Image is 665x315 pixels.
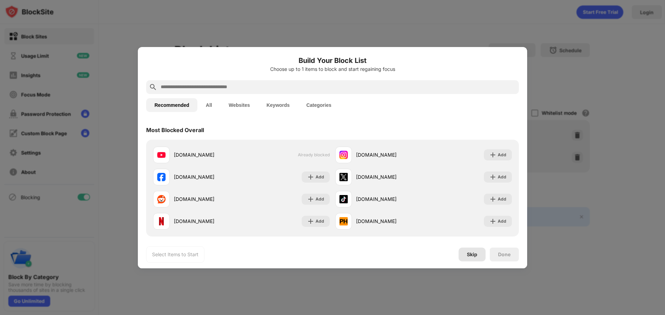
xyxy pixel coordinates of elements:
div: Add [498,174,506,180]
img: favicons [339,217,348,225]
div: Add [498,196,506,203]
img: favicons [339,195,348,203]
img: search.svg [149,83,157,91]
button: Keywords [258,98,298,112]
div: Skip [467,252,477,257]
button: Categories [298,98,339,112]
div: Choose up to 1 items to block and start regaining focus [146,66,519,72]
div: Select Items to Start [152,251,198,258]
div: Add [316,174,324,180]
div: [DOMAIN_NAME] [174,151,241,158]
img: favicons [339,173,348,181]
button: Recommended [146,98,197,112]
div: [DOMAIN_NAME] [356,195,424,203]
div: [DOMAIN_NAME] [174,195,241,203]
div: [DOMAIN_NAME] [356,217,424,225]
div: Done [498,252,511,257]
button: Websites [220,98,258,112]
div: [DOMAIN_NAME] [174,173,241,180]
div: [DOMAIN_NAME] [356,173,424,180]
img: favicons [157,173,166,181]
button: All [197,98,220,112]
div: Add [498,151,506,158]
img: favicons [157,151,166,159]
div: Add [498,218,506,225]
div: [DOMAIN_NAME] [356,151,424,158]
div: Add [316,218,324,225]
h6: Build Your Block List [146,55,519,66]
div: [DOMAIN_NAME] [174,217,241,225]
img: favicons [339,151,348,159]
img: favicons [157,217,166,225]
img: favicons [157,195,166,203]
div: Most Blocked Overall [146,127,204,133]
span: Already blocked [298,152,330,157]
div: Add [316,196,324,203]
